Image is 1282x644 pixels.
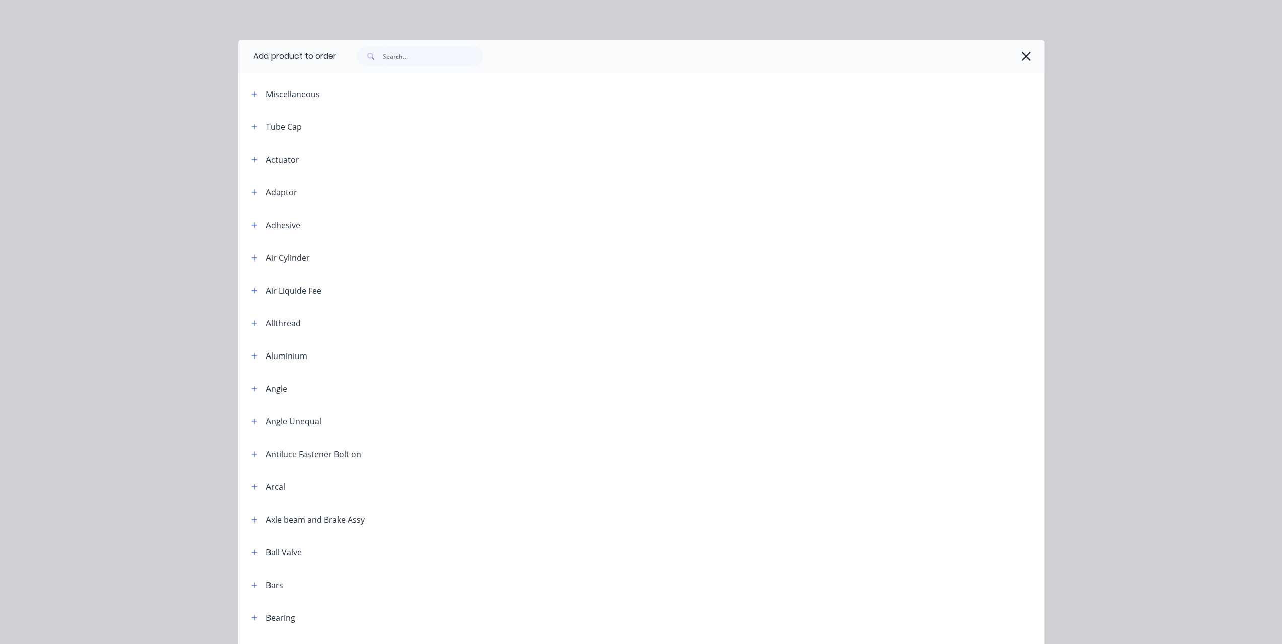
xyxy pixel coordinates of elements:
div: Arcal [266,481,285,493]
div: Bearing [266,612,295,624]
div: Antiluce Fastener Bolt on [266,448,361,460]
div: Adaptor [266,186,297,198]
input: Search... [383,46,483,66]
div: Allthread [266,317,301,329]
div: Add product to order [238,40,336,73]
div: Tube Cap [266,121,302,133]
div: Miscellaneous [266,88,320,100]
div: Air Liquide Fee [266,284,321,297]
div: Air Cylinder [266,252,310,264]
div: Adhesive [266,219,300,231]
div: Actuator [266,154,299,166]
div: Bars [266,579,283,591]
div: Ball Valve [266,546,302,558]
div: Aluminium [266,350,307,362]
div: Angle [266,383,287,395]
div: Angle Unequal [266,415,321,427]
div: Axle beam and Brake Assy [266,514,365,526]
